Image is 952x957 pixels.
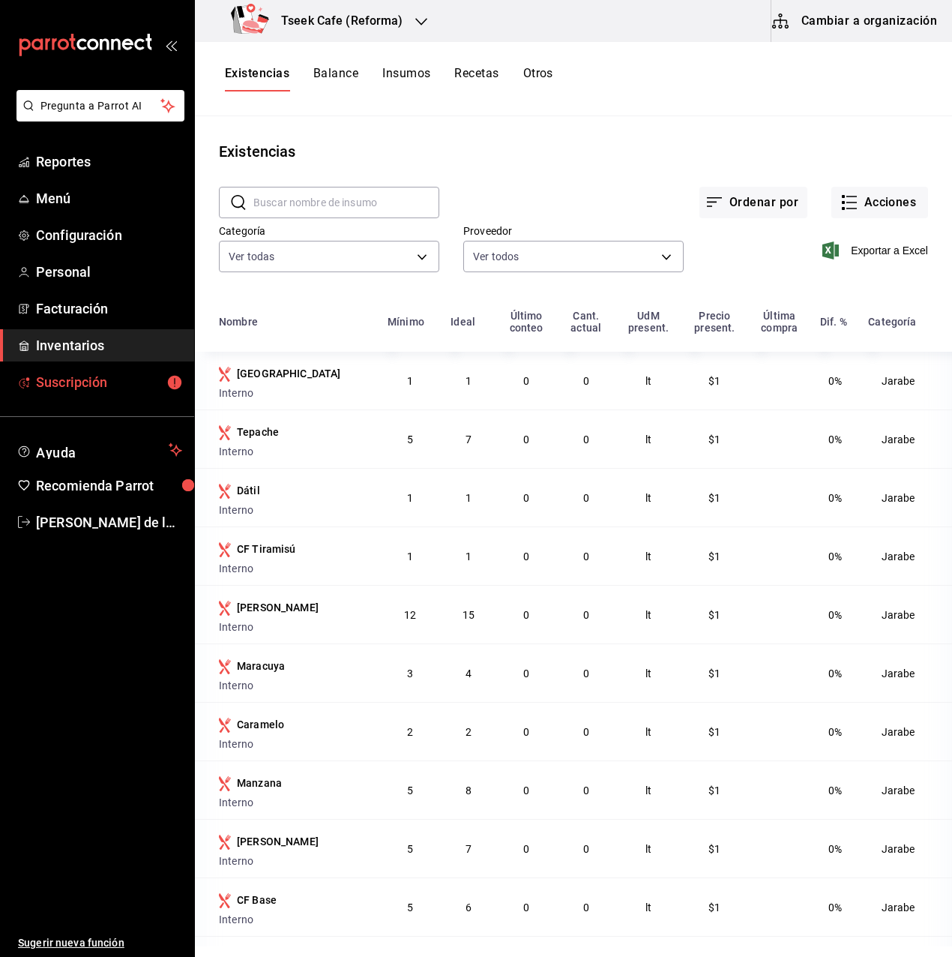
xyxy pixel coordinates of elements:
span: 0 [583,433,589,445]
label: Proveedor [463,226,684,236]
div: CF Base [237,892,277,907]
span: Personal [36,262,182,282]
div: Ideal [451,316,475,328]
span: 5 [407,784,413,796]
td: lt [615,643,681,702]
button: Otros [523,66,553,91]
span: Sugerir nueva función [18,935,182,951]
a: Pregunta a Parrot AI [10,109,184,124]
span: 0 [523,492,529,504]
span: $1 [708,375,720,387]
span: 0 [583,375,589,387]
span: 7 [466,433,472,445]
span: $1 [708,784,720,796]
svg: Insumo producido [219,484,231,499]
div: Interno [219,853,370,868]
td: lt [615,760,681,819]
td: lt [615,352,681,409]
td: Jarabe [859,352,952,409]
td: Jarabe [859,760,952,819]
svg: Insumo producido [219,776,231,791]
svg: Insumo producido [219,893,231,908]
td: lt [615,409,681,468]
span: 0 [583,550,589,562]
span: $1 [708,433,720,445]
span: 2 [466,726,472,738]
svg: Insumo producido [219,659,231,674]
td: lt [615,526,681,585]
div: Interno [219,619,370,634]
span: 0 [523,550,529,562]
span: 0 [523,667,529,679]
span: Reportes [36,151,182,172]
button: Acciones [831,187,928,218]
svg: Insumo producido [219,835,231,850]
label: Categoría [219,226,439,236]
span: 15 [463,609,475,621]
div: Último conteo [504,310,547,334]
button: Existencias [225,66,289,91]
button: Ordenar por [699,187,807,218]
div: Interno [219,444,370,459]
div: [PERSON_NAME] [237,600,319,615]
span: 0% [828,843,842,855]
span: 0% [828,492,842,504]
svg: Insumo producido [219,718,231,733]
div: Manzana [237,775,282,790]
span: 0 [583,726,589,738]
span: Ver todos [473,249,519,264]
button: Balance [313,66,358,91]
td: lt [615,468,681,526]
td: Jarabe [859,468,952,526]
button: Insumos [382,66,430,91]
div: Dátil [237,483,260,498]
td: lt [615,585,681,643]
span: 2 [407,726,413,738]
button: open_drawer_menu [165,39,177,51]
span: Menú [36,188,182,208]
span: 0% [828,667,842,679]
span: 0% [828,375,842,387]
div: Interno [219,912,370,927]
span: 3 [407,667,413,679]
td: Jarabe [859,526,952,585]
svg: Insumo producido [219,542,231,557]
div: Precio present. [690,310,738,334]
div: Cant. actual [566,310,606,334]
td: Jarabe [859,877,952,936]
span: 0 [583,492,589,504]
span: 0 [583,784,589,796]
div: Mínimo [388,316,424,328]
span: 0 [583,901,589,913]
span: 5 [407,901,413,913]
span: $1 [708,843,720,855]
h3: Tseek Cafe (Reforma) [269,12,403,30]
span: 1 [466,550,472,562]
button: Exportar a Excel [825,241,928,259]
div: Tepache [237,424,279,439]
div: Existencias [219,140,295,163]
div: CF Tiramisú [237,541,296,556]
span: 1 [466,492,472,504]
div: [GEOGRAPHIC_DATA] [237,366,341,381]
span: 0% [828,784,842,796]
span: Ayuda [36,441,163,459]
span: Recomienda Parrot [36,475,182,496]
span: Configuración [36,225,182,245]
span: 1 [407,550,413,562]
span: [PERSON_NAME] de la [PERSON_NAME] [36,512,182,532]
span: $1 [708,492,720,504]
span: 0% [828,726,842,738]
span: 0 [523,433,529,445]
span: 0% [828,609,842,621]
button: Pregunta a Parrot AI [16,90,184,121]
span: Pregunta a Parrot AI [40,98,161,114]
span: $1 [708,901,720,913]
div: Nombre [219,316,258,328]
span: 0 [523,901,529,913]
span: Facturación [36,298,182,319]
span: 1 [407,375,413,387]
div: [PERSON_NAME] [237,834,319,849]
span: 8 [466,784,472,796]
